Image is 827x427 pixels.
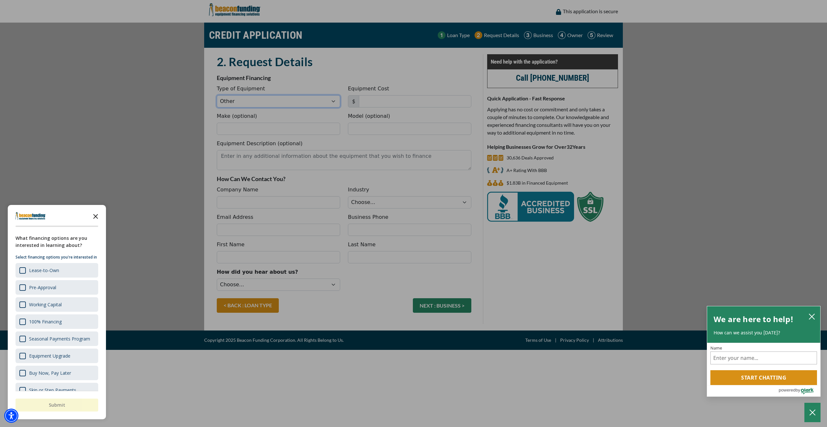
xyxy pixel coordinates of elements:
span: powered [779,386,795,394]
div: Buy Now, Pay Later [16,366,98,380]
div: 100% Financing [16,314,98,329]
div: Skip or Step Payments [16,383,98,397]
div: Working Capital [16,297,98,312]
div: What financing options are you interested in learning about? [16,235,98,249]
a: Powered by Olark [779,385,820,396]
div: Lease-to-Own [16,263,98,278]
div: Accessibility Menu [4,409,18,423]
div: Equipment Upgrade [16,349,98,363]
p: Select financing options you're interested in [16,254,98,260]
div: Buy Now, Pay Later [29,370,71,376]
div: Lease-to-Own [29,267,59,273]
div: Seasonal Payments Program [16,331,98,346]
p: How can we assist you [DATE]? [714,330,814,336]
div: Skip or Step Payments [29,387,76,393]
div: Pre-Approval [29,284,56,290]
div: Survey [8,205,106,419]
div: olark chatbox [707,306,821,397]
img: Company logo [16,212,46,220]
button: Close Chatbox [804,403,821,422]
button: Start chatting [710,370,817,385]
button: Close the survey [89,209,102,222]
button: Submit [16,399,98,412]
button: close chatbox [807,312,817,321]
div: Working Capital [29,301,62,308]
div: Equipment Upgrade [29,353,70,359]
input: Name [710,351,817,364]
div: Seasonal Payments Program [29,336,90,342]
span: by [796,386,800,394]
div: Pre-Approval [16,280,98,295]
div: 100% Financing [29,319,62,325]
h2: We are here to help! [714,313,793,326]
label: Name [710,346,817,350]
